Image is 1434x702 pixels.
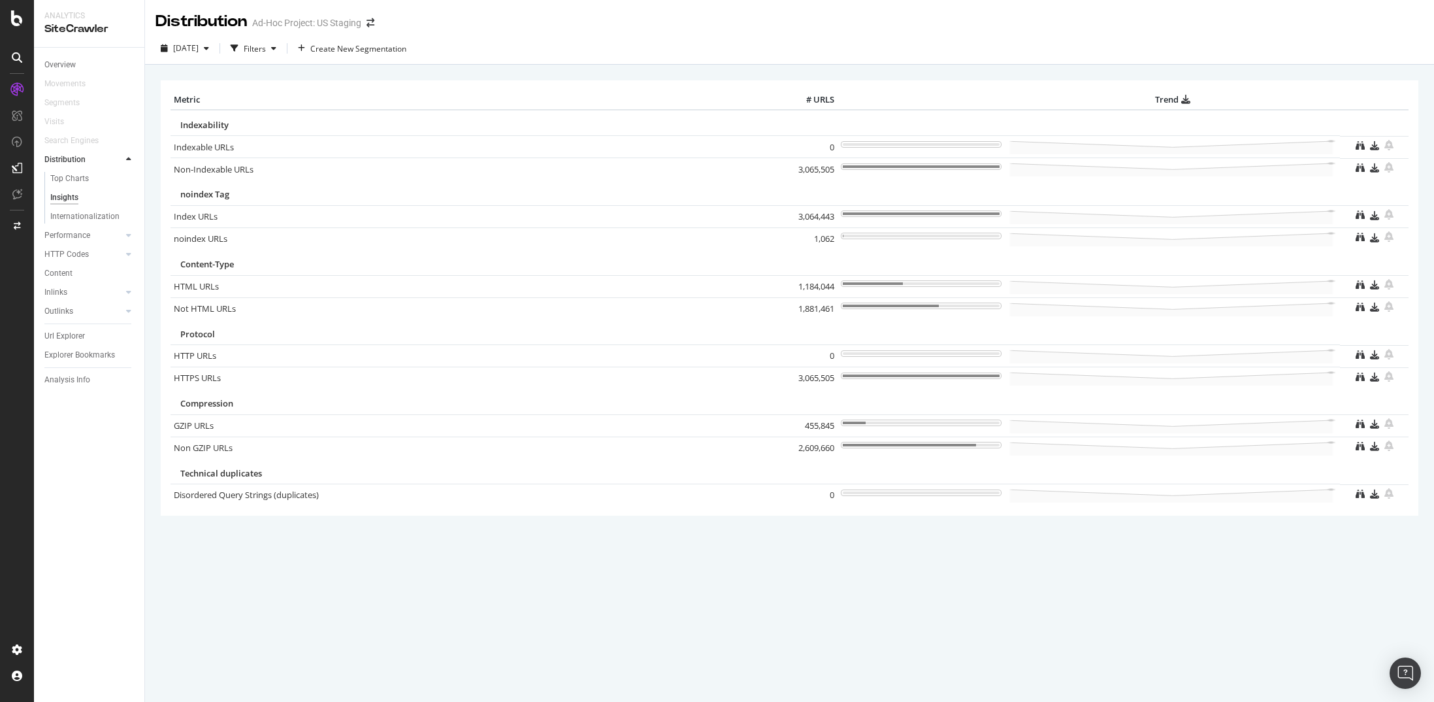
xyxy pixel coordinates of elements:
[44,229,90,242] div: Performance
[785,367,838,390] td: 3,065,505
[785,484,838,507] td: 0
[44,96,93,110] a: Segments
[785,136,838,158] td: 0
[1384,231,1393,242] div: bell-plus
[1384,349,1393,359] div: bell-plus
[44,305,122,318] a: Outlinks
[174,372,221,384] a: HTTPS URLs
[1384,209,1393,220] div: bell-plus
[785,297,838,320] td: 1,881,461
[44,77,99,91] a: Movements
[174,280,219,292] a: HTML URLs
[44,58,135,72] a: Overview
[785,437,838,459] td: 2,609,660
[44,96,80,110] div: Segments
[174,233,227,244] a: noindex URLs
[785,345,838,367] td: 0
[44,10,134,22] div: Analytics
[44,134,99,148] div: Search Engines
[785,227,838,250] td: 1,062
[44,22,134,37] div: SiteCrawler
[1384,301,1393,312] div: bell-plus
[155,38,214,59] button: [DATE]
[174,350,216,361] a: HTTP URLs
[50,191,78,205] div: Insights
[44,305,73,318] div: Outlinks
[785,275,838,297] td: 1,184,044
[44,153,122,167] a: Distribution
[225,38,282,59] button: Filters
[1384,418,1393,429] div: bell-plus
[180,397,233,409] span: Compression
[174,163,253,175] a: Non-Indexable URLs
[180,119,229,131] span: Indexability
[155,10,247,33] div: Distribution
[180,328,215,340] span: Protocol
[293,38,412,59] button: Create New Segmentation
[785,205,838,227] td: 3,064,443
[50,172,89,186] div: Top Charts
[174,141,234,153] a: Indexable URLs
[252,16,361,29] div: Ad-Hoc Project: US Staging
[44,134,112,148] a: Search Engines
[785,158,838,180] td: 3,065,505
[173,42,199,54] span: 2025 Sep. 29th
[785,414,838,437] td: 455,845
[1384,140,1393,150] div: bell-plus
[44,58,76,72] div: Overview
[44,348,135,362] a: Explorer Bookmarks
[44,286,122,299] a: Inlinks
[1384,441,1393,451] div: bell-plus
[180,188,229,200] span: noindex Tag
[1384,371,1393,382] div: bell-plus
[44,248,89,261] div: HTTP Codes
[44,267,135,280] a: Content
[174,489,319,501] a: Disordered Query Strings (duplicates)
[171,90,785,110] th: Metric
[50,210,120,224] div: Internationalization
[367,18,374,27] div: arrow-right-arrow-left
[244,43,266,54] div: Filters
[1384,279,1393,290] div: bell-plus
[1390,658,1421,689] div: Open Intercom Messenger
[44,77,86,91] div: Movements
[44,267,73,280] div: Content
[174,420,214,431] a: GZIP URLs
[50,172,135,186] a: Top Charts
[310,43,406,54] span: Create New Segmentation
[44,348,115,362] div: Explorer Bookmarks
[1384,162,1393,173] div: bell-plus
[1005,90,1340,110] th: Trend
[174,442,233,454] a: Non GZIP URLs
[44,286,67,299] div: Inlinks
[44,373,135,387] a: Analysis Info
[44,115,64,129] div: Visits
[44,329,135,343] a: Url Explorer
[44,373,90,387] div: Analysis Info
[785,90,838,110] th: # URLS
[50,191,135,205] a: Insights
[174,210,218,222] a: Index URLs
[1384,488,1393,499] div: bell-plus
[44,115,77,129] a: Visits
[180,467,262,479] span: Technical duplicates
[44,153,86,167] div: Distribution
[44,248,122,261] a: HTTP Codes
[180,258,234,270] span: Content-Type
[50,210,135,224] a: Internationalization
[44,229,122,242] a: Performance
[44,329,85,343] div: Url Explorer
[174,303,236,314] a: Not HTML URLs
